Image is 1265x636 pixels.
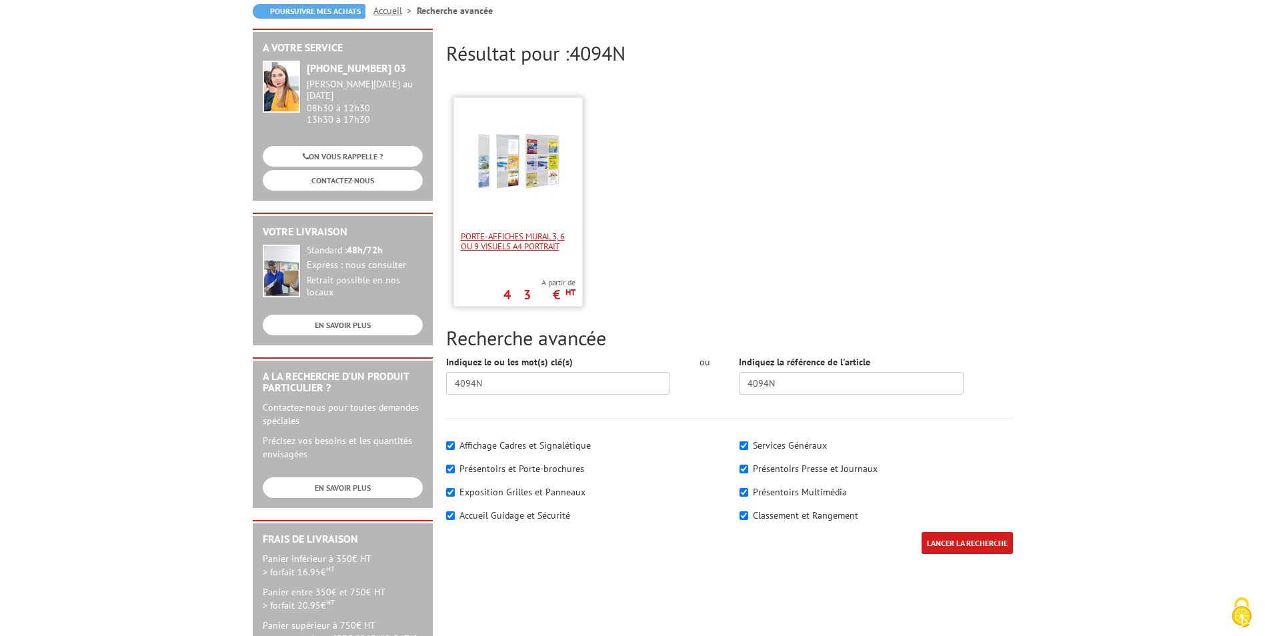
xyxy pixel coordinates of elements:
[503,277,575,288] span: A partir de
[307,61,406,75] strong: [PHONE_NUMBER] 03
[326,564,335,573] sup: HT
[459,509,570,521] label: Accueil Guidage et Sécurité
[503,291,575,299] p: 43 €
[753,439,827,451] label: Services Généraux
[263,170,423,191] a: CONTACTEZ-NOUS
[922,532,1013,554] input: LANCER LA RECHERCHE
[263,315,423,335] a: EN SAVOIR PLUS
[307,275,423,299] div: Retrait possible en nos locaux
[446,488,455,497] input: Exposition Grilles et Panneaux
[1225,596,1258,629] img: Cookies (fenêtre modale)
[263,371,423,394] h2: A la recherche d'un produit particulier ?
[459,463,584,475] label: Présentoirs et Porte-brochures
[307,79,423,101] div: [PERSON_NAME][DATE] au [DATE]
[263,533,423,545] h2: Frais de Livraison
[753,509,858,521] label: Classement et Rangement
[446,441,455,450] input: Affichage Cadres et Signalétique
[417,4,493,17] li: Recherche avancée
[1218,591,1265,636] button: Cookies (fenêtre modale)
[740,465,748,473] input: Présentoirs Presse et Journaux
[446,511,455,520] input: Accueil Guidage et Sécurité
[461,231,575,251] span: Porte-affiches mural 3, 6 ou 9 visuels A4 portrait
[263,61,300,113] img: widget-service.jpg
[263,226,423,238] h2: Votre livraison
[739,355,870,369] label: Indiquez la référence de l'article
[263,552,423,579] p: Panier inférieur à 350€ HT
[263,42,423,54] h2: A votre service
[690,355,719,369] div: ou
[373,5,417,17] a: Accueil
[459,486,585,498] label: Exposition Grilles et Panneaux
[740,511,748,520] input: Classement et Rangement
[740,441,748,450] input: Services Généraux
[446,327,1013,349] h2: Recherche avancée
[740,488,748,497] input: Présentoirs Multimédia
[253,4,365,19] a: Poursuivre mes achats
[753,486,847,498] label: Présentoirs Multimédia
[263,599,335,611] span: > forfait 20.95€
[263,434,423,461] p: Précisez vos besoins et les quantités envisagées
[263,146,423,167] a: ON VOUS RAPPELLE ?
[326,597,335,607] sup: HT
[263,477,423,498] a: EN SAVOIR PLUS
[263,585,423,612] p: Panier entre 350€ et 750€ HT
[263,245,300,297] img: widget-livraison.jpg
[459,439,591,451] label: Affichage Cadres et Signalétique
[307,79,423,125] div: 08h30 à 12h30 13h30 à 17h30
[263,401,423,427] p: Contactez-nous pour toutes demandes spéciales
[475,118,561,205] img: Porte-affiches mural 3, 6 ou 9 visuels A4 portrait
[347,244,383,256] strong: 48h/72h
[569,40,625,66] span: 4094N
[454,231,582,251] a: Porte-affiches mural 3, 6 ou 9 visuels A4 portrait
[307,245,423,257] div: Standard :
[446,355,573,369] label: Indiquez le ou les mot(s) clé(s)
[753,463,878,475] label: Présentoirs Presse et Journaux
[446,465,455,473] input: Présentoirs et Porte-brochures
[446,42,1013,64] h2: Résultat pour :
[307,259,423,271] div: Express : nous consulter
[565,287,575,298] sup: HT
[263,566,335,578] span: > forfait 16.95€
